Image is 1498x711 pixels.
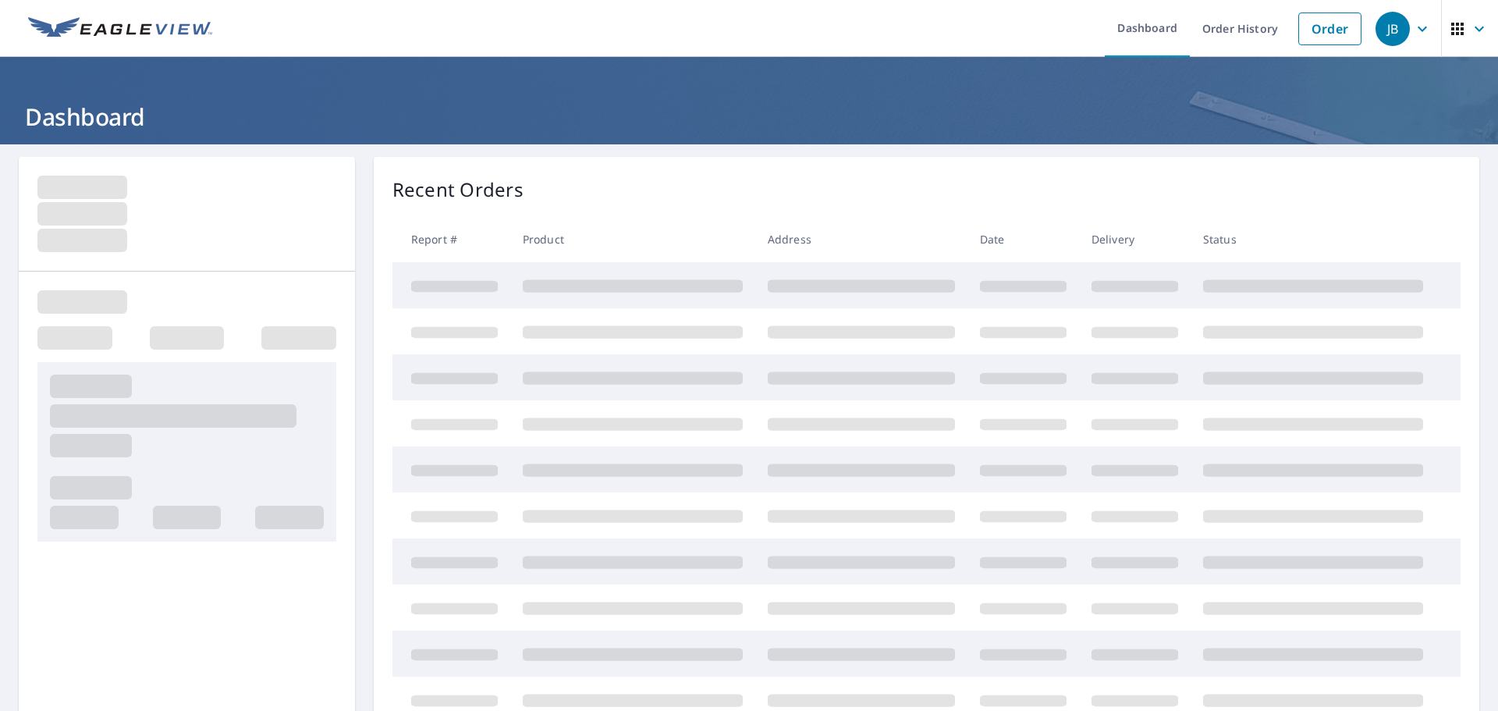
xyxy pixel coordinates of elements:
[1079,216,1191,262] th: Delivery
[967,216,1079,262] th: Date
[755,216,967,262] th: Address
[1376,12,1410,46] div: JB
[510,216,755,262] th: Product
[1191,216,1436,262] th: Status
[1298,12,1361,45] a: Order
[28,17,212,41] img: EV Logo
[19,101,1479,133] h1: Dashboard
[392,216,510,262] th: Report #
[392,176,524,204] p: Recent Orders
